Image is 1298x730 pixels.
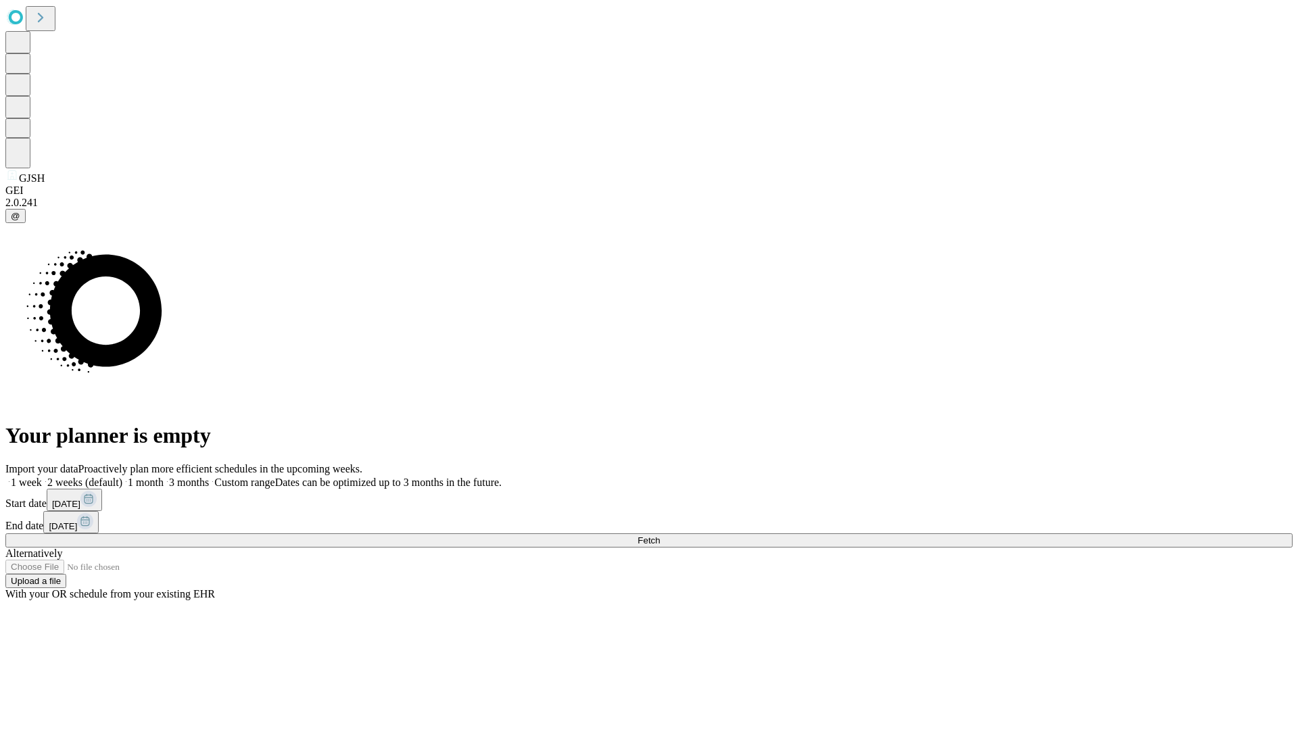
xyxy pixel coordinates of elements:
div: GEI [5,185,1293,197]
h1: Your planner is empty [5,423,1293,448]
button: Upload a file [5,574,66,588]
button: [DATE] [47,489,102,511]
span: @ [11,211,20,221]
span: Dates can be optimized up to 3 months in the future. [275,477,502,488]
div: 2.0.241 [5,197,1293,209]
button: [DATE] [43,511,99,533]
button: Fetch [5,533,1293,547]
span: 3 months [169,477,209,488]
span: Import your data [5,463,78,474]
span: Custom range [214,477,274,488]
span: [DATE] [52,499,80,509]
span: Alternatively [5,547,62,559]
span: [DATE] [49,521,77,531]
span: GJSH [19,172,45,184]
span: Fetch [638,535,660,545]
div: End date [5,511,1293,533]
div: Start date [5,489,1293,511]
span: 2 weeks (default) [47,477,122,488]
span: With your OR schedule from your existing EHR [5,588,215,600]
span: Proactively plan more efficient schedules in the upcoming weeks. [78,463,362,474]
button: @ [5,209,26,223]
span: 1 month [128,477,164,488]
span: 1 week [11,477,42,488]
